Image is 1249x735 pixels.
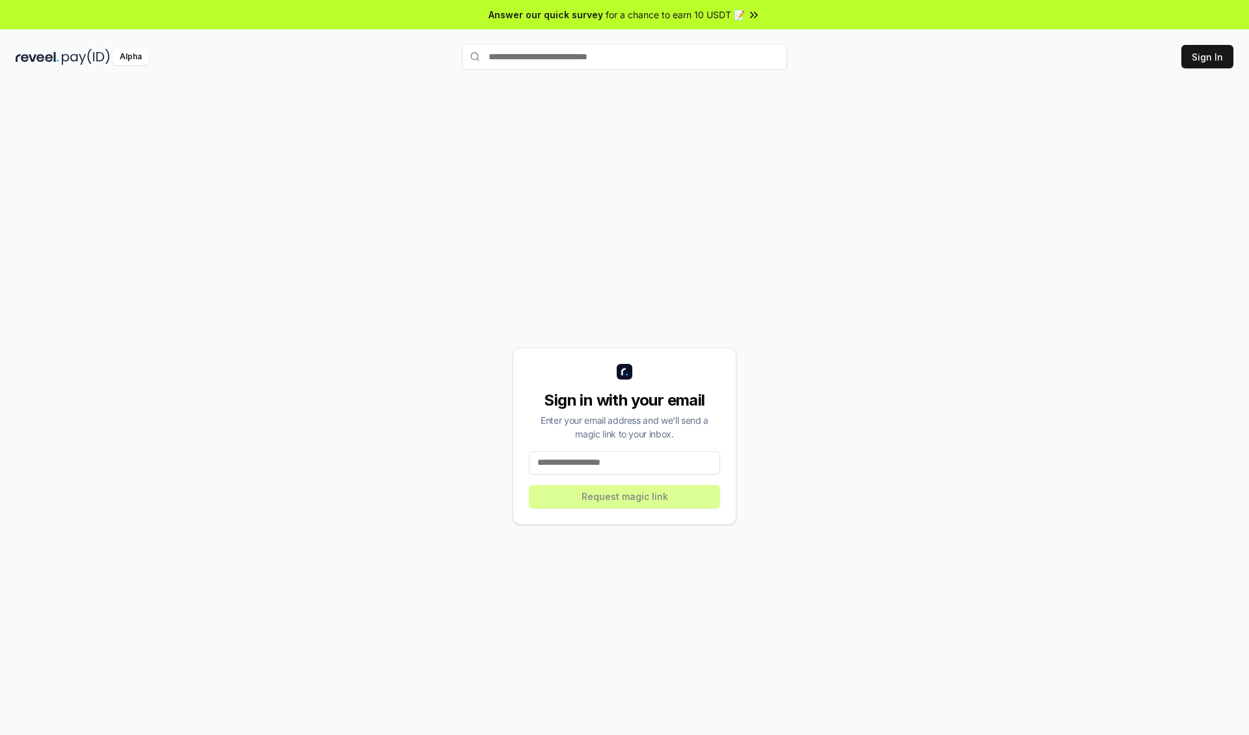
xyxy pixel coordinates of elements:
span: Answer our quick survey [489,8,603,21]
div: Enter your email address and we’ll send a magic link to your inbox. [529,413,720,441]
div: Alpha [113,49,149,65]
button: Sign In [1181,45,1233,68]
span: for a chance to earn 10 USDT 📝 [606,8,745,21]
img: logo_small [617,364,632,380]
img: reveel_dark [16,49,59,65]
div: Sign in with your email [529,390,720,411]
img: pay_id [62,49,110,65]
